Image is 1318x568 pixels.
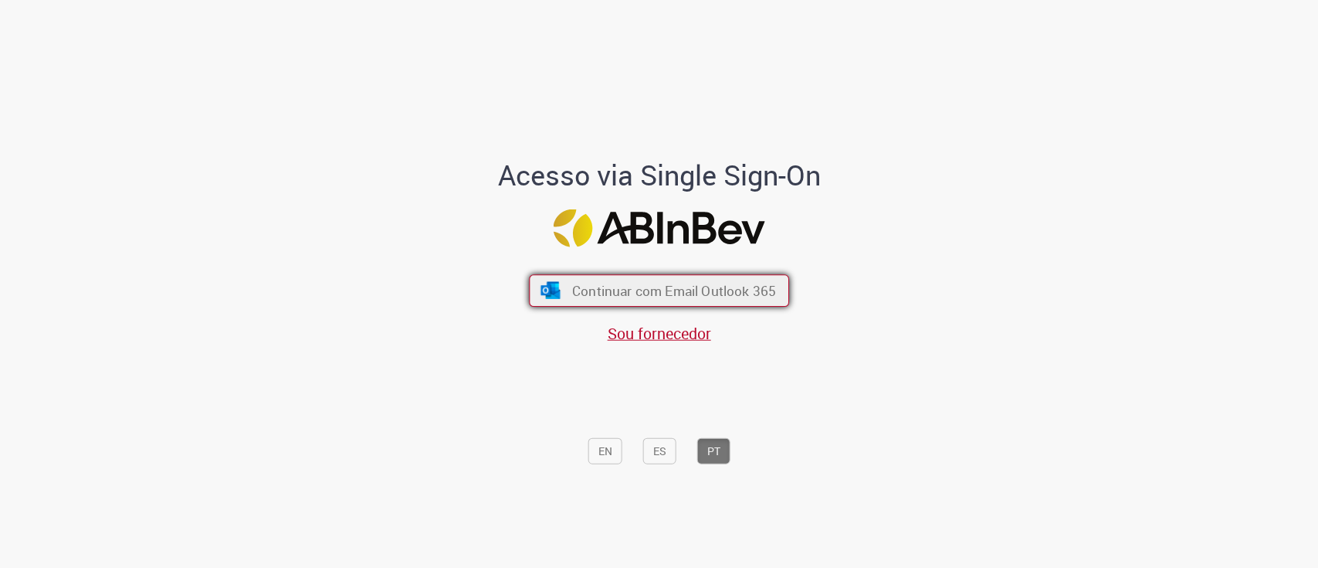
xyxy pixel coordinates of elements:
[445,160,873,191] h1: Acesso via Single Sign-On
[608,323,711,344] a: Sou fornecedor
[588,438,622,464] button: EN
[554,209,765,247] img: Logo ABInBev
[697,438,730,464] button: PT
[643,438,676,464] button: ES
[529,274,789,307] button: ícone Azure/Microsoft 360 Continuar com Email Outlook 365
[539,282,561,299] img: ícone Azure/Microsoft 360
[572,281,776,299] span: Continuar com Email Outlook 365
